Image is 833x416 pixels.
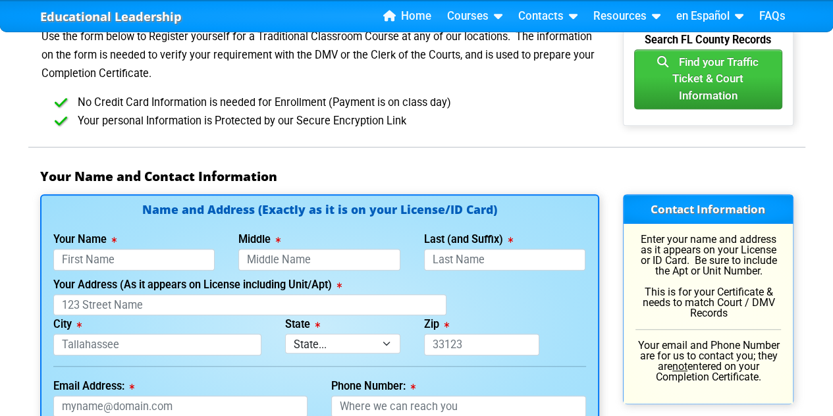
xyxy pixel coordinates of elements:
label: Zip [424,319,449,330]
u: not [672,360,687,373]
label: Email Address: [53,381,134,392]
input: 33123 [424,334,539,355]
label: Last (and Suffix) [424,234,513,245]
h4: Name and Address (Exactly as it is on your License/ID Card) [53,204,586,215]
input: 123 Street Name [53,294,447,316]
li: Your personal Information is Protected by our Secure Encryption Link [61,112,599,131]
a: Educational Leadership [40,6,182,28]
label: Your Address (As it appears on License including Unit/Apt) [53,280,342,290]
label: Your Name [53,234,117,245]
li: No Credit Card Information is needed for Enrollment (Payment is on class day) [61,93,599,113]
h3: Contact Information [624,195,793,224]
a: FAQs [754,7,791,26]
label: State [285,319,320,330]
p: Use the form below to Register yourself for a Traditional Classroom Course at any of our location... [40,28,599,83]
p: Enter your name and address as it appears on your License or ID Card. Be sure to include the Apt ... [635,234,781,319]
b: Search FL County Records [645,34,771,57]
label: City [53,319,82,330]
a: Resources [588,7,666,26]
h3: Your Name and Contact Information [40,169,793,184]
a: en Español [671,7,749,26]
input: First Name [53,249,215,271]
label: Middle [238,234,281,245]
label: Phone Number: [331,381,416,392]
input: Last Name [424,249,586,271]
p: Your email and Phone Number are for us to contact you; they are entered on your Completion Certif... [635,340,781,382]
input: Middle Name [238,249,400,271]
a: Courses [442,7,508,26]
button: Find your TrafficTicket & Court Information [634,49,782,109]
input: Tallahassee [53,334,261,355]
a: Home [378,7,437,26]
a: Contacts [513,7,583,26]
